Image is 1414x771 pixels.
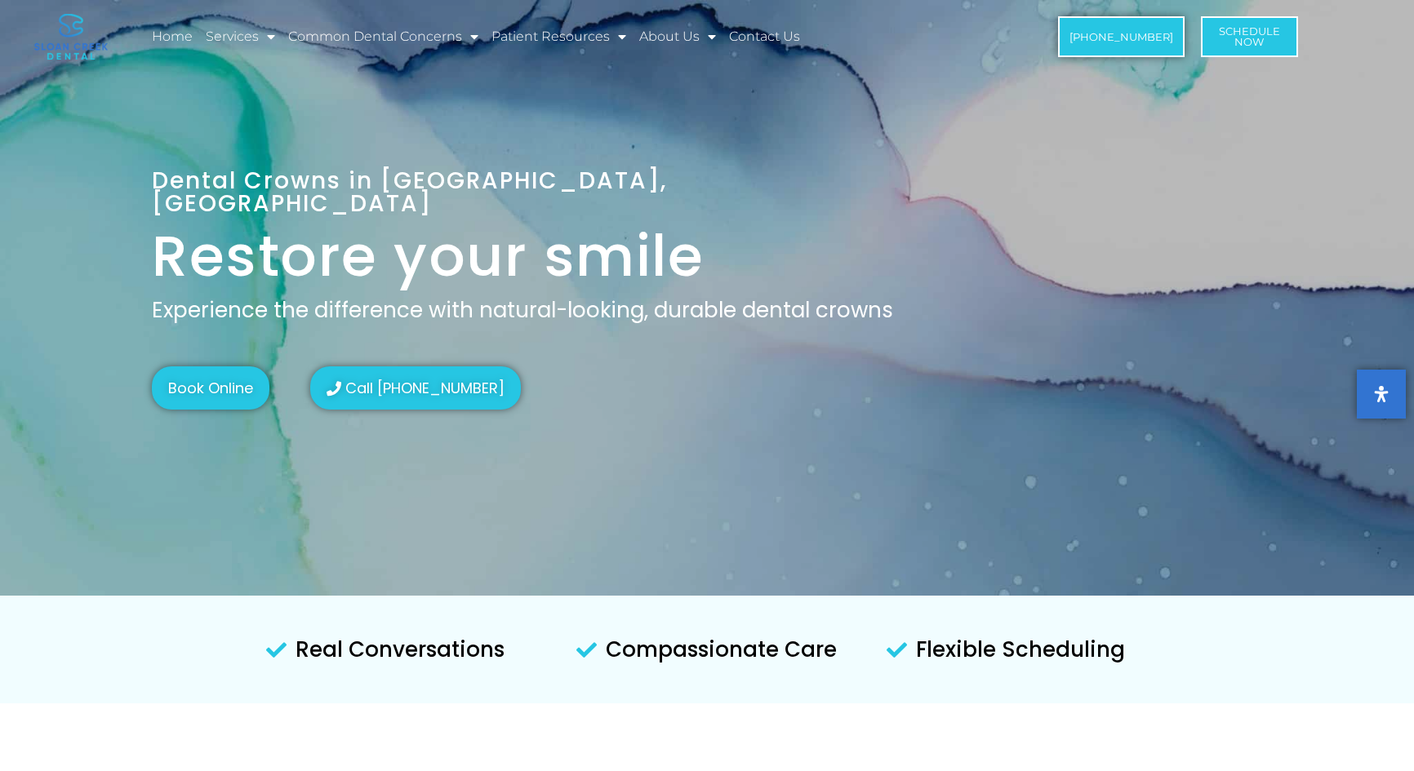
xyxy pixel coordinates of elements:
[149,18,972,55] nav: Menu
[152,222,796,290] h2: Restore your smile
[203,18,278,55] a: Services
[489,18,629,55] a: Patient Resources
[152,170,796,215] h1: Dental Crowns in [GEOGRAPHIC_DATA], [GEOGRAPHIC_DATA]
[152,297,1262,323] p: Experience the difference with natural-looking, durable dental crowns
[152,366,269,410] a: Book Online
[286,18,481,55] a: Common Dental Concerns
[727,18,803,55] a: Contact Us
[34,14,108,60] img: logo
[637,18,718,55] a: About Us
[1201,16,1298,57] a: ScheduleNow
[149,18,195,55] a: Home
[291,636,505,662] span: Real Conversations
[602,636,837,662] span: Compassionate Care
[168,379,253,397] span: Book Online
[1357,370,1406,419] button: Open Accessibility Panel
[912,636,1125,662] span: Flexible Scheduling
[1219,26,1280,47] span: Schedule Now
[1058,16,1185,57] a: [PHONE_NUMBER]
[310,366,521,410] a: Call [PHONE_NUMBER]
[345,379,505,397] span: Call [PHONE_NUMBER]
[1069,32,1173,42] span: [PHONE_NUMBER]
